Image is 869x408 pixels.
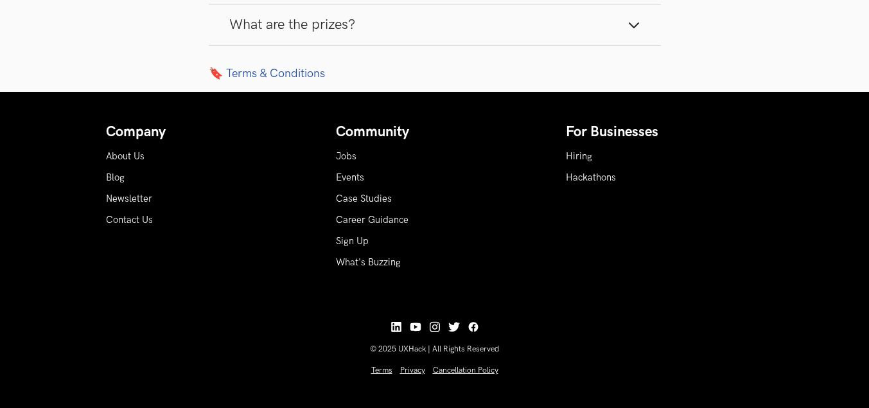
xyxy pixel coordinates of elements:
[336,172,364,183] a: Events
[371,366,392,375] a: Terms
[229,16,355,33] span: What are the prizes?
[336,193,392,204] a: Case Studies
[336,257,401,268] a: What's Buzzing
[336,151,356,162] a: Jobs
[566,124,764,141] h4: For Businesses
[106,344,764,354] p: © 2025 UXHack | All Rights Reserved
[106,193,152,204] a: Newsletter
[566,151,592,162] a: Hiring
[566,172,616,183] a: Hackathons
[209,4,661,45] button: What are the prizes?
[400,366,425,375] a: Privacy
[336,124,534,141] h4: Community
[209,66,661,80] a: 🔖 Terms & Conditions
[106,124,304,141] h4: Company
[433,366,498,375] a: Cancellation Policy
[106,151,145,162] a: About Us
[106,172,125,183] a: Blog
[336,236,369,247] a: Sign Up
[336,215,408,226] a: Career Guidance
[106,215,153,226] a: Contact Us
